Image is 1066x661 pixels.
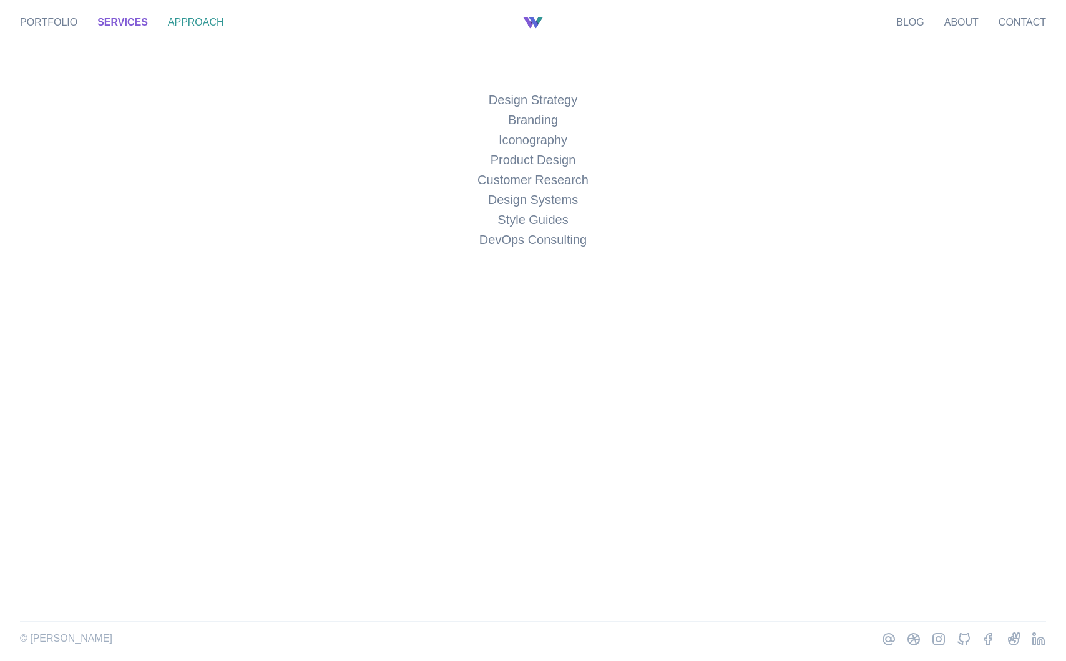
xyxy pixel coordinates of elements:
a: LinkedIn [1031,632,1046,647]
a: Back to Home [523,12,543,32]
a: Email [881,632,896,647]
a: GitHub [956,632,971,647]
a: Portfolio [20,17,77,27]
a: Approach [168,17,224,27]
p: © [PERSON_NAME] [20,632,112,645]
a: AngelList [1006,632,1021,647]
a: Instagram [931,632,946,647]
a: Facebook [981,632,996,647]
a: Dribbble [906,632,921,647]
a: Services [97,17,148,27]
a: Blog [896,17,924,27]
a: Contact [999,17,1046,27]
a: About [944,17,979,27]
